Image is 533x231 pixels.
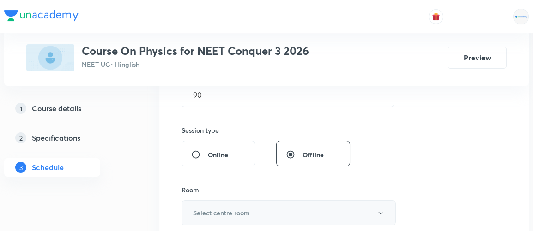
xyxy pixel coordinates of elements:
img: Company Logo [4,10,79,21]
a: 1Course details [4,99,130,118]
h5: Schedule [32,162,64,173]
button: Preview [448,47,507,69]
input: 90 [182,83,394,107]
span: Online [208,150,228,160]
h6: Session type [182,125,219,135]
p: 1 [15,103,26,114]
h6: Room [182,185,199,195]
img: CEEF4500-C68D-44C6-A4B1-E491C6FD5551_plus.png [26,44,74,71]
img: avatar [432,12,440,21]
h3: Course On Physics for NEET Conquer 3 2026 [82,44,309,58]
button: Select centre room [182,200,396,225]
span: Offline [303,150,324,160]
h6: Select centre room [193,208,250,218]
button: avatar [429,9,443,24]
p: 3 [15,162,26,173]
p: 2 [15,132,26,143]
a: 2Specifications [4,129,130,147]
p: NEET UG • Hinglish [82,59,309,69]
h5: Course details [32,103,81,114]
img: Rahul Mishra [513,9,529,24]
h5: Specifications [32,132,80,143]
a: Company Logo [4,10,79,24]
